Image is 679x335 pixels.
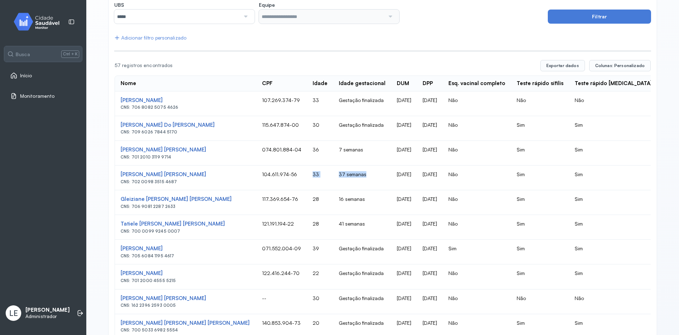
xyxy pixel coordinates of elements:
td: Não [569,91,658,116]
td: 30 [307,289,333,314]
td: Sim [511,141,569,166]
div: [PERSON_NAME] [PERSON_NAME] [121,295,251,302]
div: [PERSON_NAME] [PERSON_NAME] [121,171,251,178]
td: 107.269.374-79 [256,91,307,116]
td: Gestação finalizada [333,116,391,141]
td: Não [443,166,511,190]
td: 30 [307,116,333,141]
a: Início [10,72,76,79]
p: Administrador [25,313,70,319]
td: Não [443,215,511,240]
td: 115.647.874-00 [256,116,307,141]
div: CPF [262,80,273,87]
div: DPP [423,80,433,87]
td: [DATE] [417,289,443,314]
span: LE [9,309,18,318]
td: [DATE] [417,91,443,116]
div: DUM [397,80,409,87]
button: Filtrar [548,10,651,24]
div: CNS: 701 2010 3119 9714 [121,155,251,160]
td: [DATE] [417,166,443,190]
td: [DATE] [391,116,417,141]
span: Busca [16,51,30,58]
td: Não [443,264,511,289]
td: [DATE] [417,190,443,215]
td: 39 [307,240,333,264]
td: Sim [511,116,569,141]
td: 28 [307,215,333,240]
td: 22 [307,264,333,289]
td: 074.801.884-04 [256,141,307,166]
span: Colunas: Personalizado [595,63,645,68]
div: CNS: 706 9081 2287 2633 [121,204,251,209]
td: Não [443,141,511,166]
td: Não [443,190,511,215]
td: Não [511,91,569,116]
div: CNS: 700 0099 9245 0007 [121,229,251,234]
td: Sim [569,141,658,166]
td: Sim [569,116,658,141]
div: [PERSON_NAME] [PERSON_NAME] [121,146,251,153]
div: [PERSON_NAME] Do [PERSON_NAME] [121,122,251,128]
td: [DATE] [391,91,417,116]
img: monitor.svg [7,11,71,32]
td: 121.191.194-22 [256,215,307,240]
td: Sim [511,166,569,190]
div: 57 registros encontrados [115,62,535,68]
td: 28 [307,190,333,215]
td: Gestação finalizada [333,240,391,264]
div: CNS: 701 2000 4555 5215 [121,278,251,283]
div: Tatiele [PERSON_NAME] [PERSON_NAME] [121,221,251,227]
td: Não [443,289,511,314]
div: Teste rápido [MEDICAL_DATA] [575,80,652,87]
td: 117.369.654-76 [256,190,307,215]
p: [PERSON_NAME] [25,307,70,313]
div: Adicionar filtro personalizado [114,35,186,41]
td: Sim [511,215,569,240]
td: [DATE] [391,289,417,314]
span: Monitoramento [20,93,54,99]
div: [PERSON_NAME] [121,97,251,104]
td: Não [569,289,658,314]
td: [DATE] [391,141,417,166]
div: [PERSON_NAME] [121,270,251,277]
button: Colunas: Personalizado [589,60,651,71]
td: Sim [569,166,658,190]
td: 104.611.974-56 [256,166,307,190]
div: CNS: 162 2396 2593 0005 [121,303,251,308]
td: Sim [569,190,658,215]
span: UBS [114,2,124,8]
td: Gestação finalizada [333,289,391,314]
span: Início [20,73,32,79]
td: -- [256,289,307,314]
td: Sim [443,240,511,264]
td: Não [443,91,511,116]
td: Gestação finalizada [333,264,391,289]
td: 122.416.244-70 [256,264,307,289]
td: 16 semanas [333,190,391,215]
span: Ctrl + K [61,50,79,58]
td: [DATE] [391,264,417,289]
td: [DATE] [391,166,417,190]
td: Sim [569,215,658,240]
td: 37 semanas [333,166,391,190]
td: 071.552.004-09 [256,240,307,264]
div: CNS: 709 6026 7844 5170 [121,130,251,134]
div: CNS: 702 0098 3515 4687 [121,179,251,184]
td: Não [511,289,569,314]
div: CNS: 700 5033 6982 5554 [121,328,251,333]
button: Exportar dados [540,60,585,71]
div: Esq. vacinal completo [448,80,505,87]
td: Gestação finalizada [333,91,391,116]
td: Sim [569,264,658,289]
div: Teste rápido sífilis [517,80,563,87]
div: [PERSON_NAME] [PERSON_NAME] [PERSON_NAME] [121,320,251,327]
td: [DATE] [417,116,443,141]
td: Sim [569,240,658,264]
td: Sim [511,240,569,264]
td: 41 semanas [333,215,391,240]
td: 33 [307,91,333,116]
div: Idade [313,80,327,87]
div: CNS: 706 8082 5075 4626 [121,105,251,110]
td: [DATE] [391,240,417,264]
